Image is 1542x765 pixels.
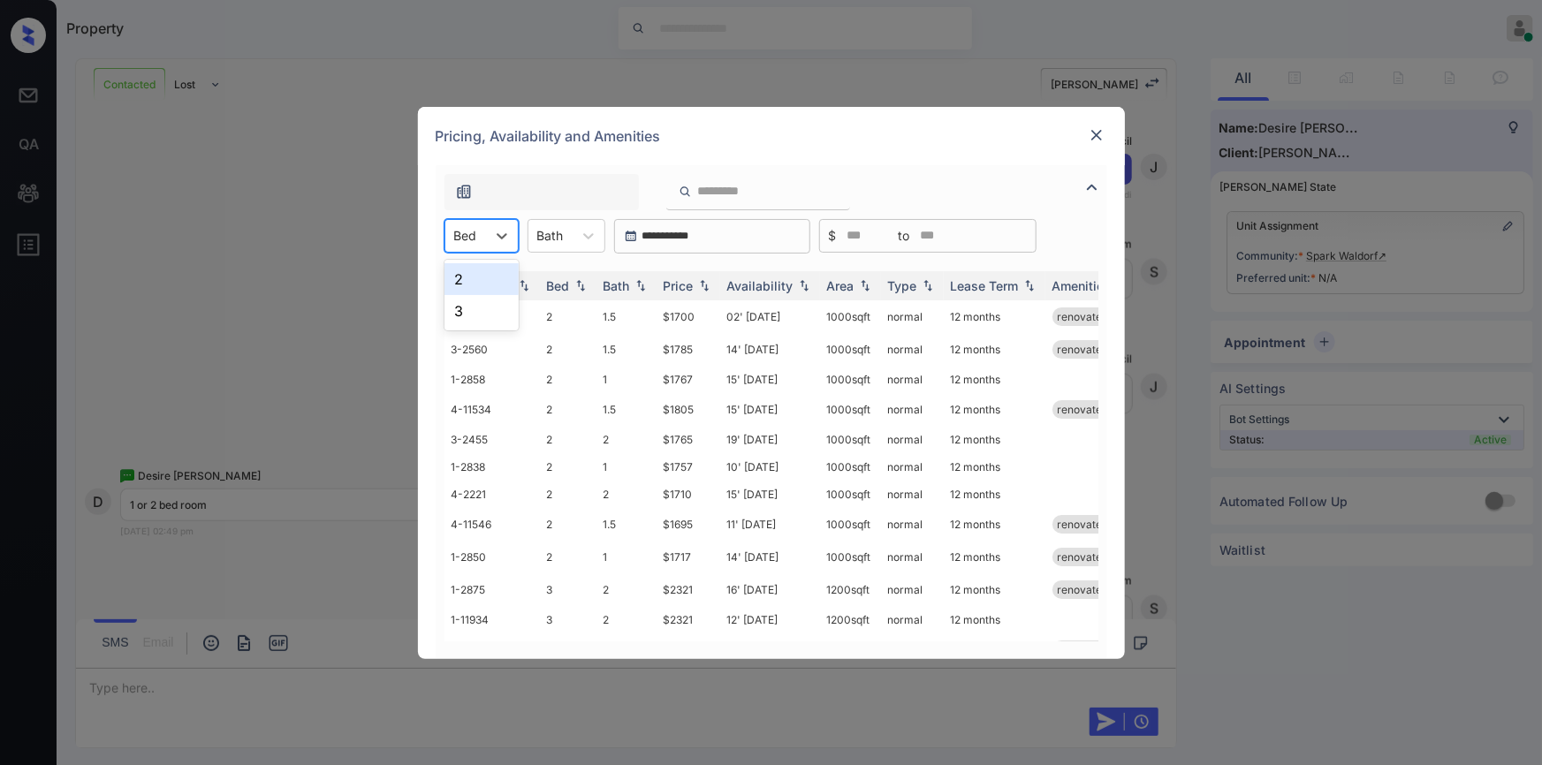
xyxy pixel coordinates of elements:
td: 1000 sqft [820,333,881,366]
img: sorting [572,279,589,292]
div: Bed [547,278,570,293]
td: 1200 sqft [820,573,881,606]
td: 14' [DATE] [720,633,820,666]
td: 2 [596,573,657,606]
td: 2 [596,481,657,508]
td: $1695 [657,508,720,541]
td: 2 [596,426,657,453]
td: 1.5 [596,633,657,666]
img: sorting [632,279,649,292]
td: $1700 [657,300,720,333]
td: 2 [540,366,596,393]
span: renovated [1058,343,1109,356]
td: 2 [540,333,596,366]
td: $1785 [657,333,720,366]
td: normal [881,426,944,453]
td: 1-2875 [444,573,540,606]
span: renovated [1058,518,1109,531]
td: 14' [DATE] [720,333,820,366]
td: 3 [540,573,596,606]
td: 12 months [944,426,1045,453]
td: 1.5 [596,333,657,366]
td: 1000 sqft [820,541,881,573]
img: sorting [919,279,937,292]
td: 1.5 [596,508,657,541]
td: $2321 [657,606,720,633]
div: 2 [444,263,519,295]
td: 12 months [944,300,1045,333]
td: 1-11934 [444,606,540,633]
td: 12 months [944,606,1045,633]
td: normal [881,333,944,366]
td: 12 months [944,573,1045,606]
td: 3-2455 [444,426,540,453]
td: 1 [596,366,657,393]
td: 2 [540,453,596,481]
img: sorting [795,279,813,292]
img: icon-zuma [679,184,692,200]
td: $1757 [657,453,720,481]
td: 12' [DATE] [720,606,820,633]
td: 1.5 [596,300,657,333]
td: 1000 sqft [820,481,881,508]
td: 1-2838 [444,453,540,481]
td: 12 months [944,333,1045,366]
td: 12 months [944,633,1045,666]
td: 2 [540,426,596,453]
img: icon-zuma [1082,177,1103,198]
td: 2 [540,541,596,573]
span: renovated [1058,550,1109,564]
img: close [1088,126,1105,144]
td: $1730 [657,633,720,666]
img: icon-zuma [455,183,473,201]
td: 16' [DATE] [720,573,820,606]
div: Area [827,278,855,293]
div: Lease Term [951,278,1019,293]
img: sorting [1021,279,1038,292]
td: 2 [540,633,596,666]
td: normal [881,606,944,633]
td: 4-2225 [444,633,540,666]
td: 1 [596,453,657,481]
img: sorting [695,279,713,292]
td: 4-2221 [444,481,540,508]
td: 1000 sqft [820,633,881,666]
td: 19' [DATE] [720,426,820,453]
td: 1000 sqft [820,508,881,541]
td: 3-2560 [444,333,540,366]
td: normal [881,633,944,666]
td: 15' [DATE] [720,366,820,393]
td: 12 months [944,366,1045,393]
td: 1 [596,541,657,573]
td: 1000 sqft [820,366,881,393]
td: 2 [540,481,596,508]
td: 2 [540,508,596,541]
td: 12 months [944,481,1045,508]
td: 12 months [944,508,1045,541]
td: $1765 [657,426,720,453]
td: 11' [DATE] [720,508,820,541]
td: 15' [DATE] [720,481,820,508]
td: 10' [DATE] [720,453,820,481]
td: 15' [DATE] [720,393,820,426]
td: 02' [DATE] [720,300,820,333]
td: normal [881,366,944,393]
div: Availability [727,278,794,293]
td: 4-11534 [444,393,540,426]
span: renovated [1058,583,1109,596]
td: 4-11546 [444,508,540,541]
td: normal [881,573,944,606]
img: sorting [515,279,533,292]
td: 1-2850 [444,541,540,573]
td: $2321 [657,573,720,606]
td: 1000 sqft [820,426,881,453]
td: $1717 [657,541,720,573]
td: normal [881,541,944,573]
td: 1200 sqft [820,606,881,633]
span: $ [829,226,837,246]
td: 12 months [944,453,1045,481]
td: normal [881,393,944,426]
div: Bath [604,278,630,293]
td: 1000 sqft [820,393,881,426]
div: 3 [444,295,519,327]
